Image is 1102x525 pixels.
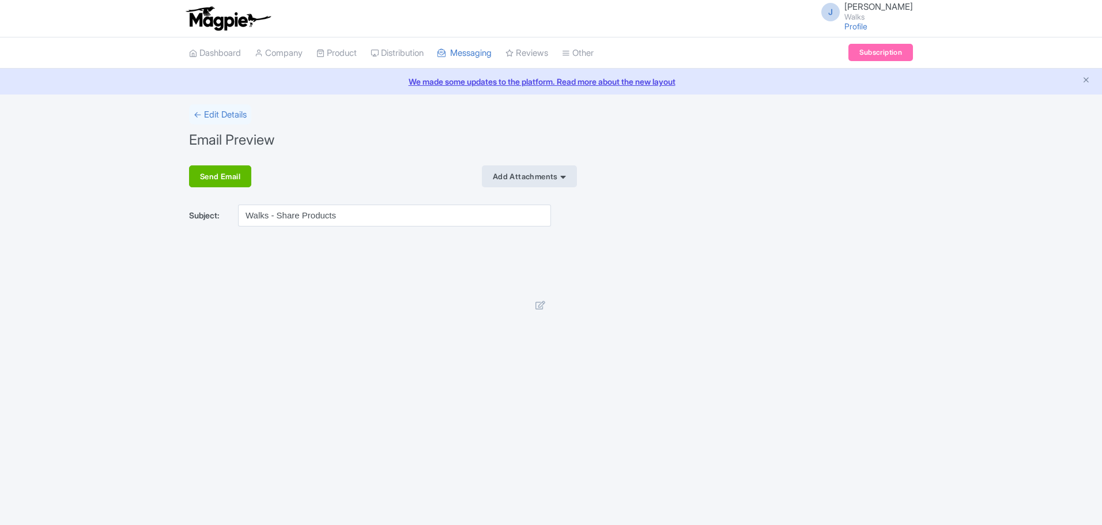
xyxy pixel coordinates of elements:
[7,75,1095,88] a: We made some updates to the platform. Read more about the new layout
[189,37,241,69] a: Dashboard
[482,165,577,187] div: Add Attachments
[1082,74,1090,88] button: Close announcement
[189,104,251,124] a: ← Edit Details
[183,6,273,31] img: logo-ab69f6fb50320c5b225c76a69d11143b.png
[189,129,274,152] h1: Email Preview
[848,44,913,61] a: Subscription
[189,209,220,221] label: Subject:
[371,37,424,69] a: Distribution
[844,1,913,12] span: [PERSON_NAME]
[437,37,492,69] a: Messaging
[255,37,303,69] a: Company
[189,165,251,187] div: Send Email
[844,13,913,21] small: Walks
[505,37,548,69] a: Reviews
[562,37,594,69] a: Other
[316,37,357,69] a: Product
[821,3,840,21] span: J
[844,21,867,31] a: Profile
[814,2,913,21] a: J [PERSON_NAME] Walks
